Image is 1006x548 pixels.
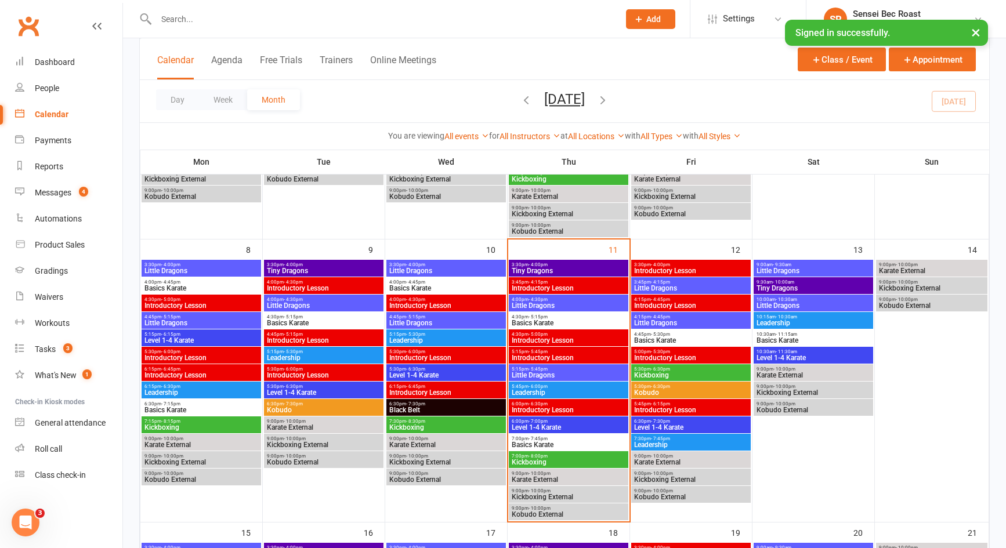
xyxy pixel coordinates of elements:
div: Automations [35,214,82,223]
span: Little Dragons [756,302,871,309]
a: Class kiosk mode [15,462,122,488]
span: Basics Karate [634,337,748,344]
span: Introductory Lesson [144,302,259,309]
span: 5:30pm [266,366,381,372]
span: 3 [63,343,73,353]
span: 9:30am [756,280,871,285]
span: Basics Karate [756,337,871,344]
span: Kobudo External [878,302,985,309]
a: Messages 4 [15,180,122,206]
span: - 10:00pm [773,401,795,407]
span: 9:00pm [389,436,504,441]
span: - 4:00pm [284,262,303,267]
span: - 4:00pm [651,262,670,267]
span: Introductory Lesson [266,337,381,344]
span: Basics Karate [511,320,626,326]
span: 10:15am [756,314,871,320]
div: People [35,84,59,93]
div: 9 [368,239,385,259]
div: 14 [968,239,989,259]
a: General attendance kiosk mode [15,410,122,436]
span: - 5:30pm [651,332,670,337]
span: Little Dragons [144,267,259,274]
span: 9:00pm [756,366,871,372]
span: 6:15pm [389,384,504,389]
span: 5:45pm [511,384,626,389]
th: Sun [875,150,989,174]
span: Leadership [511,389,626,396]
a: Workouts [15,310,122,336]
span: Introductory Lesson [266,285,381,292]
span: 4:00pm [266,280,381,285]
span: - 5:15pm [284,314,303,320]
a: All Styles [699,132,741,141]
span: - 4:30pm [529,297,548,302]
span: 9:00pm [511,188,626,193]
span: 6:30pm [389,401,504,407]
span: Kickboxing [511,176,626,183]
a: Tasks 3 [15,336,122,362]
span: - 10:00am [773,280,794,285]
span: Introductory Lesson [389,302,504,309]
a: Roll call [15,436,122,462]
span: 5:00pm [634,349,748,354]
span: Kickboxing External [389,176,504,183]
span: - 5:30pm [406,332,425,337]
button: Class / Event [798,48,886,71]
span: - 4:00pm [161,262,180,267]
span: - 5:00pm [161,297,180,302]
div: 11 [609,239,629,259]
span: Karate External [511,193,626,200]
span: - 4:30pm [406,297,425,302]
span: - 9:30am [773,262,791,267]
div: Waivers [35,292,63,302]
span: 9:00pm [389,188,504,193]
button: Calendar [157,55,194,79]
span: - 4:00pm [406,262,425,267]
div: Workouts [35,318,70,328]
span: Little Dragons [756,267,871,274]
span: 9:00pm [634,188,748,193]
span: 6:30pm [144,401,259,407]
span: 3:30pm [266,262,381,267]
input: Search... [153,11,611,27]
span: - 6:30pm [529,401,548,407]
span: 5:30pm [389,349,504,354]
a: All events [444,132,489,141]
span: Basics Karate [144,285,259,292]
button: Week [199,89,247,110]
div: 12 [731,239,752,259]
span: Level 1-4 Karate [634,424,748,431]
span: 4:30pm [144,297,259,302]
span: Little Dragons [389,267,504,274]
span: - 6:00pm [406,349,425,354]
span: Introductory Lesson [144,372,259,379]
span: - 5:45pm [529,366,548,372]
span: 9:00pm [878,297,985,302]
a: Payments [15,128,122,154]
span: 4 [79,187,88,197]
button: Online Meetings [370,55,436,79]
span: 6:30pm [266,401,381,407]
span: - 10:00pm [284,419,306,424]
span: 4:45pm [634,332,748,337]
span: - 8:15pm [161,419,180,424]
span: 7:15pm [144,419,259,424]
span: 4:15pm [634,314,748,320]
span: 4:00pm [511,297,626,302]
span: Tiny Dragons [756,285,871,292]
div: 10 [486,239,507,259]
button: Free Trials [260,55,302,79]
span: - 6:30pm [284,384,303,389]
div: Roll call [35,444,62,453]
span: - 10:00pm [529,205,551,211]
div: Class check-in [35,470,86,480]
a: Reports [15,154,122,180]
span: Leadership [144,389,259,396]
span: Kobudo External [634,211,748,217]
span: 9:00pm [878,280,985,285]
span: 5:15pm [266,349,381,354]
span: Little Dragons [389,320,504,326]
button: Add [626,9,675,29]
span: Introductory Lesson [634,267,748,274]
